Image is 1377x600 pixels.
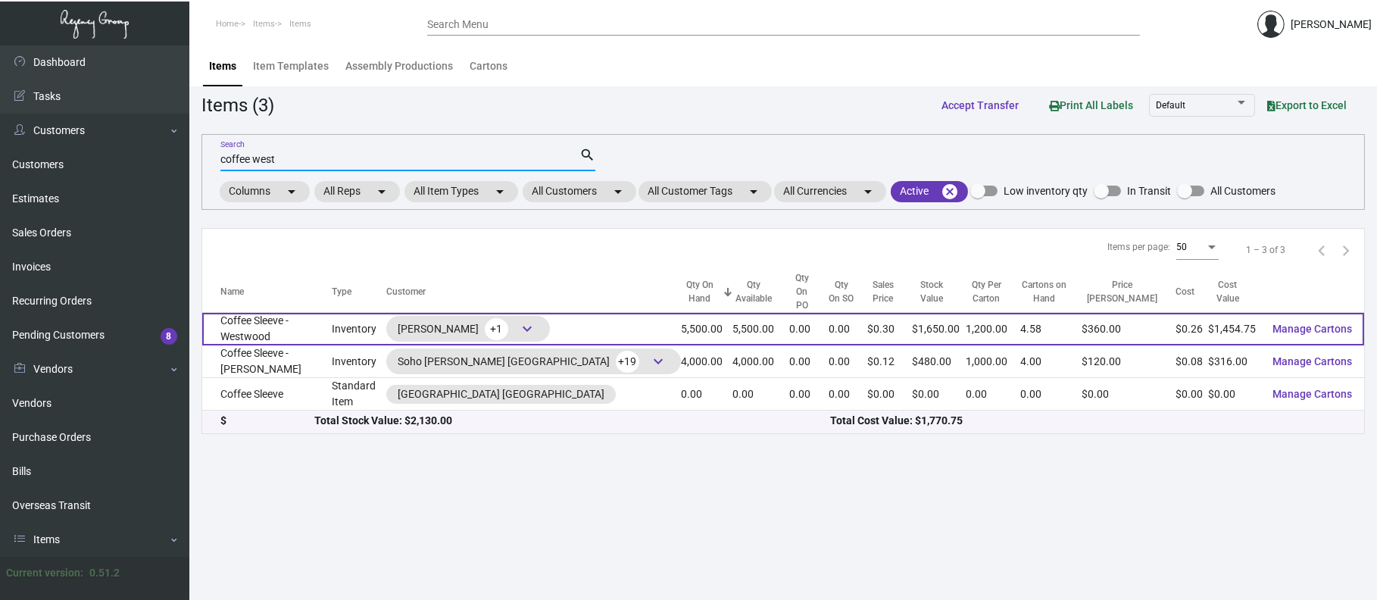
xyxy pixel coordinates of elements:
div: Cartons on Hand [1020,278,1082,305]
td: 4,000.00 [681,345,732,378]
td: $0.00 [1082,378,1176,411]
td: 5,500.00 [732,313,789,345]
mat-icon: arrow_drop_down [609,183,627,201]
td: Inventory [332,313,386,345]
th: Customer [386,271,681,313]
td: 5,500.00 [681,313,732,345]
div: Qty Per Carton [966,278,1021,305]
button: Manage Cartons [1260,348,1364,375]
span: Manage Cartons [1272,355,1352,367]
button: Print All Labels [1037,91,1145,119]
mat-chip: All Item Types [404,181,518,202]
div: Qty On Hand [681,278,732,305]
div: Cost Value [1208,278,1247,305]
div: Qty On SO [829,278,867,305]
mat-icon: arrow_drop_down [373,183,391,201]
mat-icon: cancel [941,183,959,201]
button: Manage Cartons [1260,380,1364,408]
td: Coffee Sleeve [202,378,332,411]
div: [PERSON_NAME] [1291,17,1372,33]
div: Item Templates [253,58,329,74]
td: 1,200.00 [966,313,1021,345]
span: Low inventory qty [1004,182,1088,200]
div: Qty On Hand [681,278,719,305]
td: 0.00 [789,378,829,411]
span: keyboard_arrow_down [649,352,667,370]
td: Inventory [332,345,386,378]
button: Export to Excel [1255,92,1359,119]
div: Total Cost Value: $1,770.75 [830,413,1346,429]
span: All Customers [1210,182,1276,200]
img: admin@bootstrapmaster.com [1257,11,1285,38]
button: Previous page [1310,238,1334,262]
td: 0.00 [966,378,1021,411]
td: $0.26 [1176,313,1208,345]
span: In Transit [1127,182,1171,200]
td: $0.00 [867,378,912,411]
td: $0.00 [1176,378,1208,411]
div: Cost [1176,285,1208,298]
td: $1,454.75 [1208,313,1260,345]
div: Qty Available [732,278,789,305]
div: Qty Available [732,278,776,305]
td: 1,000.00 [966,345,1021,378]
div: [PERSON_NAME] [398,317,539,340]
div: Stock Value [912,278,966,305]
div: Type [332,285,386,298]
mat-chip: All Currencies [774,181,886,202]
mat-icon: arrow_drop_down [283,183,301,201]
span: Items [253,19,275,29]
mat-chip: Columns [220,181,310,202]
td: $480.00 [912,345,966,378]
mat-icon: arrow_drop_down [491,183,509,201]
div: Price [PERSON_NAME] [1082,278,1162,305]
mat-chip: All Customers [523,181,636,202]
mat-icon: search [579,146,595,164]
td: Coffee Sleeve - Westwood [202,313,332,345]
div: Name [220,285,244,298]
td: $0.00 [1208,378,1260,411]
div: Current version: [6,565,83,581]
mat-select: Items per page: [1176,242,1219,253]
div: Name [220,285,332,298]
span: Print All Labels [1049,99,1133,111]
td: 4,000.00 [732,345,789,378]
span: +19 [616,351,639,373]
td: $0.30 [867,313,912,345]
div: [GEOGRAPHIC_DATA] [GEOGRAPHIC_DATA] [398,386,604,402]
td: 0.00 [829,313,867,345]
div: Total Stock Value: $2,130.00 [314,413,830,429]
div: 1 – 3 of 3 [1246,243,1285,257]
td: 0.00 [681,378,732,411]
div: Sales Price [867,278,898,305]
button: Manage Cartons [1260,315,1364,342]
div: Price [PERSON_NAME] [1082,278,1176,305]
mat-chip: All Reps [314,181,400,202]
div: Items per page: [1107,240,1170,254]
span: Items [289,19,311,29]
div: Qty Per Carton [966,278,1007,305]
td: Coffee Sleeve - [PERSON_NAME] [202,345,332,378]
span: Manage Cartons [1272,323,1352,335]
div: Sales Price [867,278,912,305]
div: Cost Value [1208,278,1260,305]
td: $120.00 [1082,345,1176,378]
td: 0.00 [732,378,789,411]
td: $1,650.00 [912,313,966,345]
button: Next page [1334,238,1358,262]
div: Type [332,285,351,298]
div: Soho [PERSON_NAME] [GEOGRAPHIC_DATA] [398,350,670,373]
td: $360.00 [1082,313,1176,345]
td: 0.00 [789,313,829,345]
td: 0.00 [789,345,829,378]
span: Home [216,19,239,29]
button: Accept Transfer [929,92,1031,119]
td: $0.08 [1176,345,1208,378]
td: 4.58 [1020,313,1082,345]
td: $0.12 [867,345,912,378]
div: Items [209,58,236,74]
div: Qty On SO [829,278,854,305]
span: Default [1156,100,1185,111]
div: Qty On PO [789,271,829,312]
span: Manage Cartons [1272,388,1352,400]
